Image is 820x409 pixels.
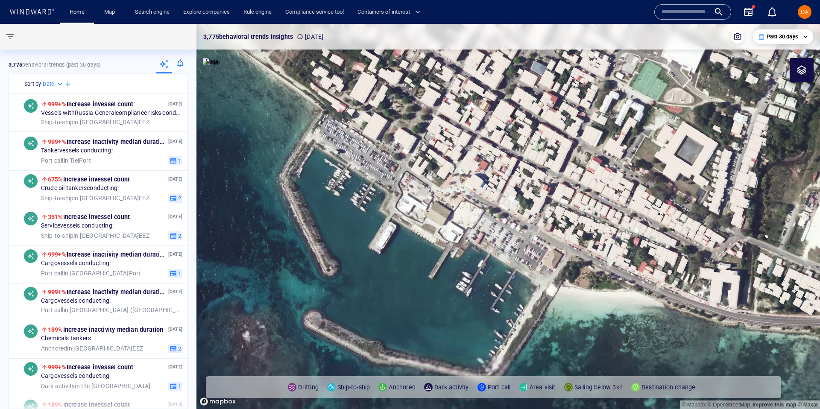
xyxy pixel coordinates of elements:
p: Ship-to-ship [337,382,370,392]
strong: 3,775 [9,61,22,68]
span: 1 [177,157,181,164]
h6: Sort by [24,80,41,88]
span: Ship-to-ship [41,194,73,201]
p: [DATE] [168,213,182,221]
button: 1 [168,381,182,391]
span: 1 [177,269,181,277]
span: Increase in vessel count [48,213,130,220]
p: [DATE] [168,137,182,146]
span: in [GEOGRAPHIC_DATA] EEZ [41,194,149,202]
p: 3,775 behavioral trends insights [203,32,293,42]
button: 2 [168,231,182,240]
button: 2 [168,193,182,203]
a: OpenStreetMap [708,402,750,408]
span: 1 [177,382,181,390]
button: 1 [168,269,182,278]
span: 675% [48,176,63,183]
button: Home [63,5,91,20]
p: Port call [488,382,511,392]
button: 1 [168,156,182,165]
div: Notification center [767,7,777,17]
p: Drifting [298,382,319,392]
span: in Tiel Port [41,157,91,164]
img: map [203,58,220,67]
canvas: Map [196,24,820,409]
span: Increase in activity median duration [48,251,167,258]
span: 2 [177,345,181,352]
span: 2 [177,194,181,202]
a: Maxar [798,402,818,408]
p: [DATE] [296,32,323,42]
span: 999+% [48,138,67,145]
span: Vessels with Russia General compliance risks conducting: [41,109,182,117]
a: Map feedback [753,402,797,408]
span: Containers of interest [357,7,420,17]
a: Compliance service tool [282,5,347,20]
span: 2 [177,232,181,240]
iframe: Chat [784,371,814,403]
span: Service vessels conducting: [41,222,114,230]
span: Increase in vessel count [48,176,130,183]
p: [DATE] [168,288,182,296]
a: Mapbox [682,402,706,408]
p: Dark activity [434,382,469,392]
p: Sailing below 3kn [574,382,623,392]
span: in [GEOGRAPHIC_DATA] EEZ [41,345,143,352]
a: Home [66,5,88,20]
a: Rule engine [240,5,275,20]
span: Dark activity [41,382,75,389]
button: DA [796,3,813,20]
span: DA [801,9,808,15]
span: Increase in activity median duration [48,138,167,145]
span: Ship-to-ship [41,118,73,125]
a: Map [101,5,121,20]
a: Mapbox logo [199,397,237,406]
span: Increase in activity median duration [48,289,167,295]
span: in [GEOGRAPHIC_DATA] EEZ [41,118,149,126]
span: Anchored [41,345,67,351]
p: Anchored [389,382,416,392]
div: Past 30 days [758,33,808,41]
span: Cargo vessels conducting: [41,372,111,380]
span: Increase in vessel count [48,101,134,108]
span: Increase in vessel count [48,364,134,371]
p: Past 30 days [767,33,798,41]
p: [DATE] [168,325,182,333]
span: in [GEOGRAPHIC_DATA] ([GEOGRAPHIC_DATA]) EEZ [41,306,182,314]
button: Map [97,5,125,20]
h6: Date [43,80,54,88]
span: 999+% [48,364,67,371]
p: Area visit [530,382,556,392]
span: Cargo vessels conducting: [41,260,111,267]
span: 999+% [48,289,67,295]
span: Chemicals tankers [41,335,91,342]
span: Tanker vessels conducting: [41,147,113,155]
a: Search engine [132,5,173,20]
p: behavioral trends (Past 30 days) [9,61,100,69]
span: 999+% [48,251,67,258]
span: Increase in activity median duration [48,326,164,333]
span: in [GEOGRAPHIC_DATA] Port [41,269,141,277]
button: 2 [168,344,182,353]
span: Ship-to-ship [41,232,73,239]
span: 351% [48,213,63,220]
p: [DATE] [168,100,182,108]
button: Containers of interest [354,5,428,20]
span: Port call [41,157,64,164]
span: 189% [48,326,63,333]
p: [DATE] [168,250,182,258]
a: Explore companies [180,5,233,20]
p: Map [205,56,218,67]
span: 999+% [48,101,67,108]
span: Crude oil tankers conducting: [41,184,119,192]
span: in the [GEOGRAPHIC_DATA] [41,382,150,390]
span: Cargo vessels conducting: [41,297,111,305]
span: Port call [41,269,64,276]
p: [DATE] [168,175,182,183]
span: in [GEOGRAPHIC_DATA] EEZ [41,232,149,240]
p: [DATE] [168,363,182,371]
